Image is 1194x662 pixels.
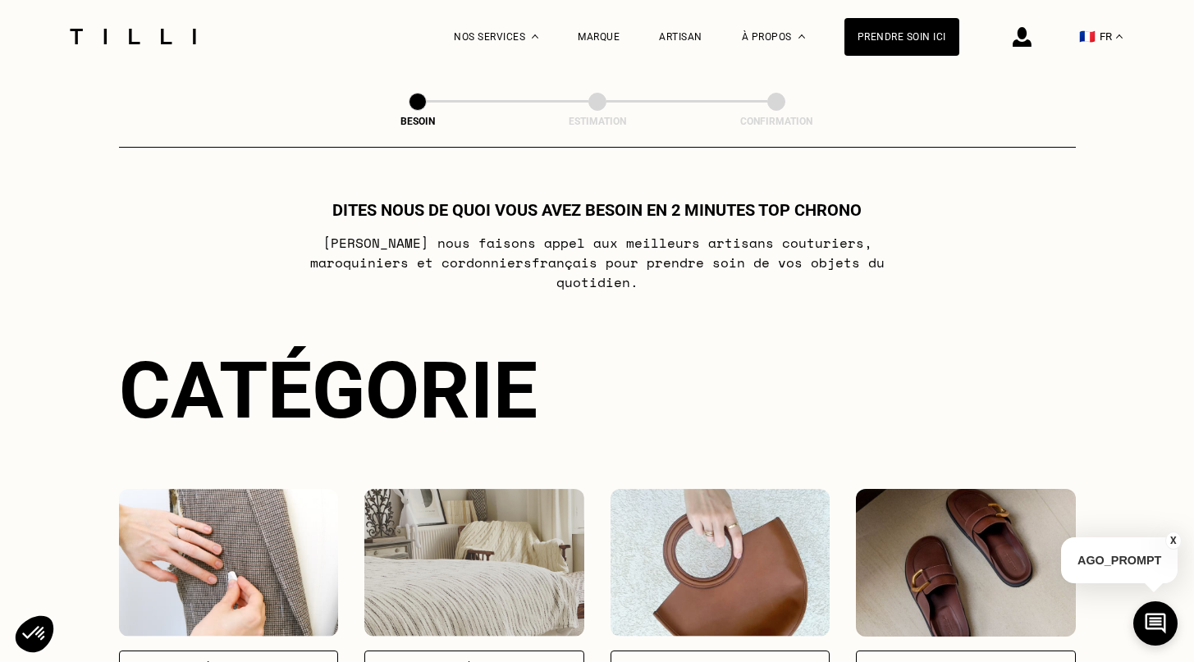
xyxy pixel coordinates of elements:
span: 🇫🇷 [1079,29,1096,44]
div: Besoin [336,116,500,127]
img: Intérieur [364,489,584,637]
img: Chaussures [856,489,1076,637]
img: Accessoires [611,489,830,637]
a: Artisan [659,31,702,43]
img: Vêtements [119,489,339,637]
div: Catégorie [119,345,1076,436]
img: menu déroulant [1116,34,1123,39]
img: Menu déroulant à propos [798,34,805,39]
button: X [1165,532,1182,550]
h1: Dites nous de quoi vous avez besoin en 2 minutes top chrono [332,200,862,220]
img: icône connexion [1013,27,1032,47]
a: Prendre soin ici [844,18,959,56]
p: [PERSON_NAME] nous faisons appel aux meilleurs artisans couturiers , maroquiniers et cordonniers ... [272,233,922,292]
div: Estimation [515,116,679,127]
p: AGO_PROMPT [1061,537,1178,583]
img: Menu déroulant [532,34,538,39]
a: Marque [578,31,620,43]
img: Logo du service de couturière Tilli [64,29,202,44]
div: Confirmation [694,116,858,127]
